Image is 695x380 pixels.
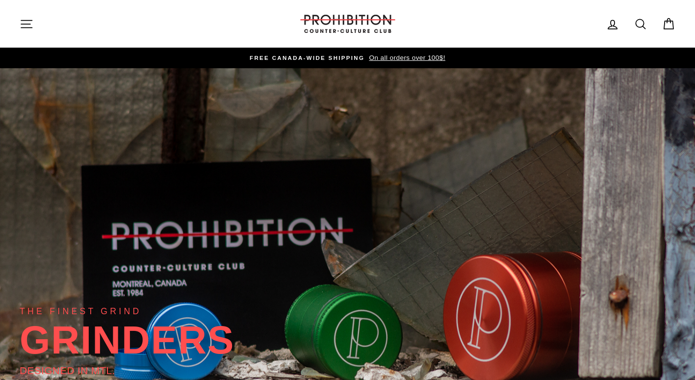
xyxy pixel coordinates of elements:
img: PROHIBITION COUNTER-CULTURE CLUB [299,15,397,33]
span: FREE CANADA-WIDE SHIPPING [250,55,364,61]
div: DESIGNED IN MTL. [20,362,115,379]
a: FREE CANADA-WIDE SHIPPING On all orders over 100$! [22,53,673,63]
span: On all orders over 100$! [366,54,445,61]
div: THE FINEST GRIND [20,304,141,318]
div: GRINDERS [20,321,234,360]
